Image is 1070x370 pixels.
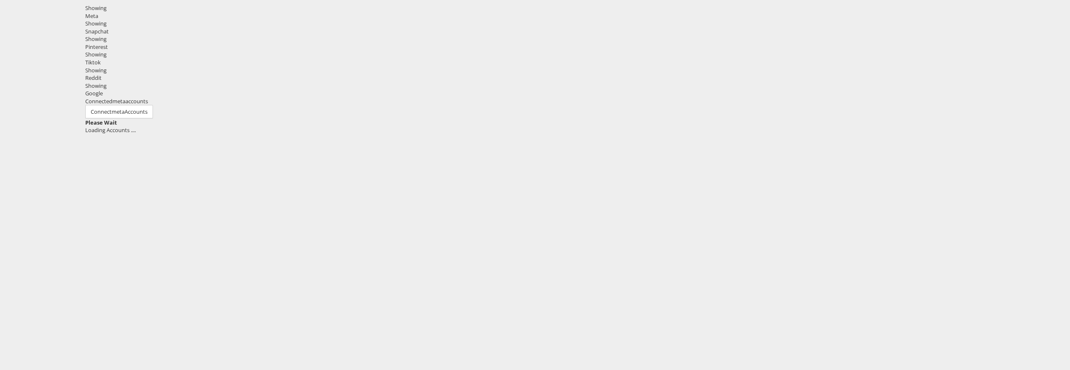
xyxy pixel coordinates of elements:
span: meta [112,97,125,105]
strong: Please Wait [85,119,117,126]
div: Loading Accounts .... [85,126,1064,134]
div: Showing [85,20,1064,28]
div: Reddit [85,74,1064,82]
div: Showing [85,66,1064,74]
div: Showing [85,4,1064,12]
div: Showing [85,35,1064,43]
div: Tiktok [85,59,1064,66]
button: ConnectmetaAccounts [85,105,153,119]
span: meta [112,108,125,115]
div: Pinterest [85,43,1064,51]
div: Meta [85,12,1064,20]
div: Showing [85,51,1064,59]
div: Connected accounts [85,97,1064,105]
div: Snapchat [85,28,1064,36]
div: Google [85,89,1064,97]
div: Showing [85,82,1064,90]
